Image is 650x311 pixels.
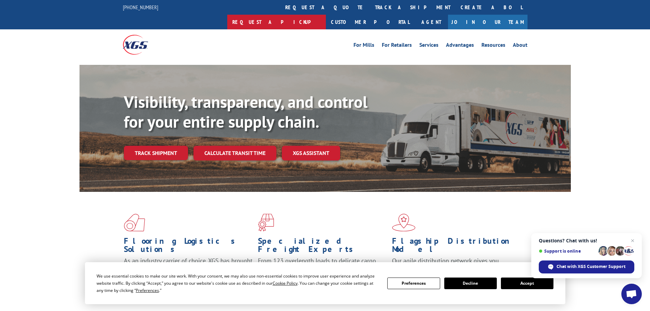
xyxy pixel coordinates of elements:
[136,287,159,293] span: Preferences
[353,42,374,50] a: For Mills
[557,264,625,270] span: Chat with XGS Customer Support
[501,278,553,289] button: Accept
[124,146,188,160] a: Track shipment
[123,4,158,11] a: [PHONE_NUMBER]
[97,272,379,294] div: We use essential cookies to make our site work. With your consent, we may also use non-essential ...
[446,42,474,50] a: Advantages
[258,257,387,287] p: From 123 overlength loads to delicate cargo, our experienced staff knows the best way to move you...
[124,91,367,132] b: Visibility, transparency, and control for your entire supply chain.
[85,262,565,304] div: Cookie Consent Prompt
[392,257,518,273] span: Our agile distribution network gives you nationwide inventory management on demand.
[258,237,387,257] h1: Specialized Freight Experts
[415,15,448,29] a: Agent
[124,237,253,257] h1: Flooring Logistics Solutions
[539,260,634,273] div: Chat with XGS Customer Support
[227,15,326,29] a: Request a pickup
[481,42,505,50] a: Resources
[392,237,521,257] h1: Flagship Distribution Model
[539,238,634,243] span: Questions? Chat with us!
[124,214,145,231] img: xgs-icon-total-supply-chain-intelligence-red
[193,146,276,160] a: Calculate transit time
[629,237,637,245] span: Close chat
[124,257,252,281] span: As an industry carrier of choice, XGS has brought innovation and dedication to flooring logistics...
[258,214,274,231] img: xgs-icon-focused-on-flooring-red
[382,42,412,50] a: For Retailers
[621,284,642,304] div: Open chat
[448,15,528,29] a: Join Our Team
[513,42,528,50] a: About
[392,214,416,231] img: xgs-icon-flagship-distribution-model-red
[419,42,438,50] a: Services
[539,249,596,254] span: Support is online
[282,146,340,160] a: XGS ASSISTANT
[273,280,298,286] span: Cookie Policy
[387,278,440,289] button: Preferences
[444,278,497,289] button: Decline
[326,15,415,29] a: Customer Portal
